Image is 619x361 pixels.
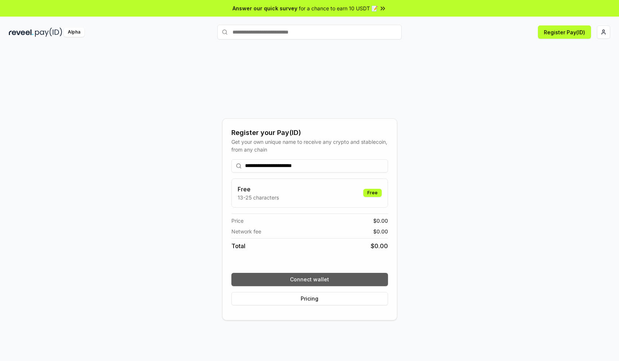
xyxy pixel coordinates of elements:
div: Get your own unique name to receive any crypto and stablecoin, from any chain [231,138,388,153]
h3: Free [238,185,279,194]
span: $ 0.00 [373,228,388,235]
div: Alpha [64,28,84,37]
span: Answer our quick survey [232,4,297,12]
button: Connect wallet [231,273,388,286]
span: Total [231,242,245,250]
button: Pricing [231,292,388,305]
span: $ 0.00 [371,242,388,250]
p: 13-25 characters [238,194,279,201]
img: reveel_dark [9,28,34,37]
button: Register Pay(ID) [538,25,591,39]
span: $ 0.00 [373,217,388,225]
span: Network fee [231,228,261,235]
img: pay_id [35,28,62,37]
span: for a chance to earn 10 USDT 📝 [299,4,378,12]
div: Register your Pay(ID) [231,128,388,138]
span: Price [231,217,244,225]
div: Free [363,189,382,197]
